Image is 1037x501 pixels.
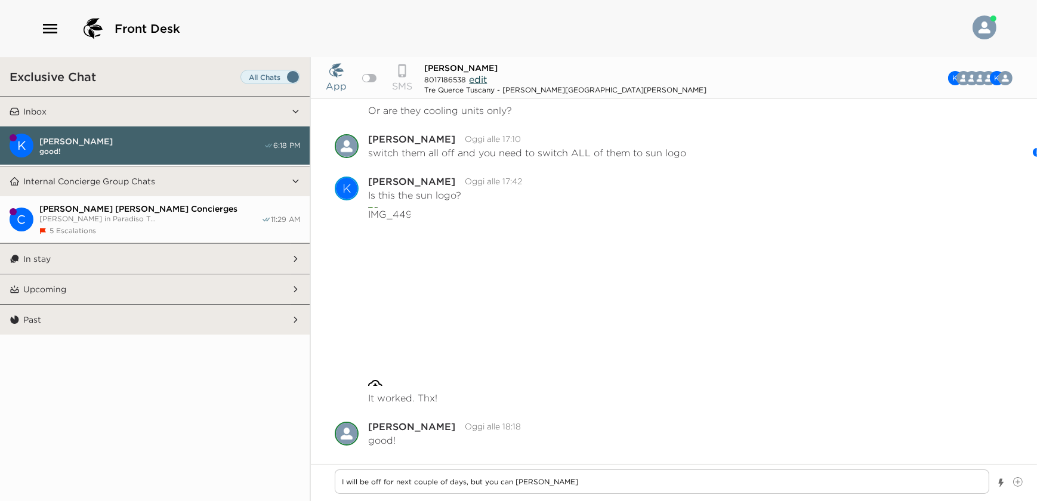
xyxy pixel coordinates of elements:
[20,305,292,335] button: Past
[23,176,155,187] p: Internal Concierge Group Chats
[973,16,996,39] img: User
[368,189,461,201] p: Is this the sun logo?
[23,314,41,325] p: Past
[20,274,292,304] button: Upcoming
[335,422,359,446] img: C
[335,422,359,446] div: Carolina de Falco
[115,20,180,37] span: Front Desk
[465,176,522,187] time: 2025-09-30T15:42:24.111Z
[79,14,107,43] img: logo
[368,392,437,404] p: It worked. Thx!
[998,71,1013,85] div: Casali di Casole Concierge Team
[10,208,33,231] div: Casali di Casole
[326,79,347,93] p: App
[39,147,264,156] span: good!
[20,97,292,126] button: Inbox
[271,215,300,224] span: 11:29 AM
[465,421,521,432] time: 2025-09-30T16:18:46.285Z
[368,134,455,144] div: [PERSON_NAME]
[20,166,292,196] button: Internal Concierge Group Chats
[273,141,300,150] span: 6:18 PM
[424,75,466,84] span: 8017186538
[335,469,989,494] textarea: Write a message
[23,106,47,117] p: Inbox
[368,382,382,394] a: Allegato
[20,244,292,274] button: In stay
[368,104,512,116] p: Or are they cooling units only?
[469,73,487,85] span: edit
[335,134,359,158] img: C
[10,69,96,84] h3: Exclusive Chat
[368,199,411,378] img: IMG_4498.HEIC
[336,177,357,200] div: K
[39,203,261,214] span: [PERSON_NAME] [PERSON_NAME] Concierges
[465,134,521,144] time: 2025-09-30T15:10:50.209Z
[39,136,264,147] span: [PERSON_NAME]
[997,472,1005,493] button: Show templates
[39,214,261,223] span: [PERSON_NAME] in Paradiso T...
[368,177,455,186] div: [PERSON_NAME]
[392,79,412,93] p: SMS
[10,134,33,157] div: K
[23,284,66,295] p: Upcoming
[998,71,1013,85] img: C
[368,434,396,446] p: good!
[23,253,51,264] p: In stay
[10,134,33,157] div: Kip Wadsworth
[368,147,686,159] p: switch them all off and you need to switch ALL of them to sun logo
[967,66,1022,90] button: CKCBGDK
[50,226,96,235] span: 5 Escalations
[240,70,300,84] label: Set all destinations
[10,208,33,231] div: C
[335,177,359,200] div: Kip Wadsworth
[424,63,498,73] span: [PERSON_NAME]
[368,422,455,431] div: [PERSON_NAME]
[424,85,706,94] div: Tre Querce Tuscany - [PERSON_NAME][GEOGRAPHIC_DATA][PERSON_NAME]
[335,134,359,158] div: Carolina de Falco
